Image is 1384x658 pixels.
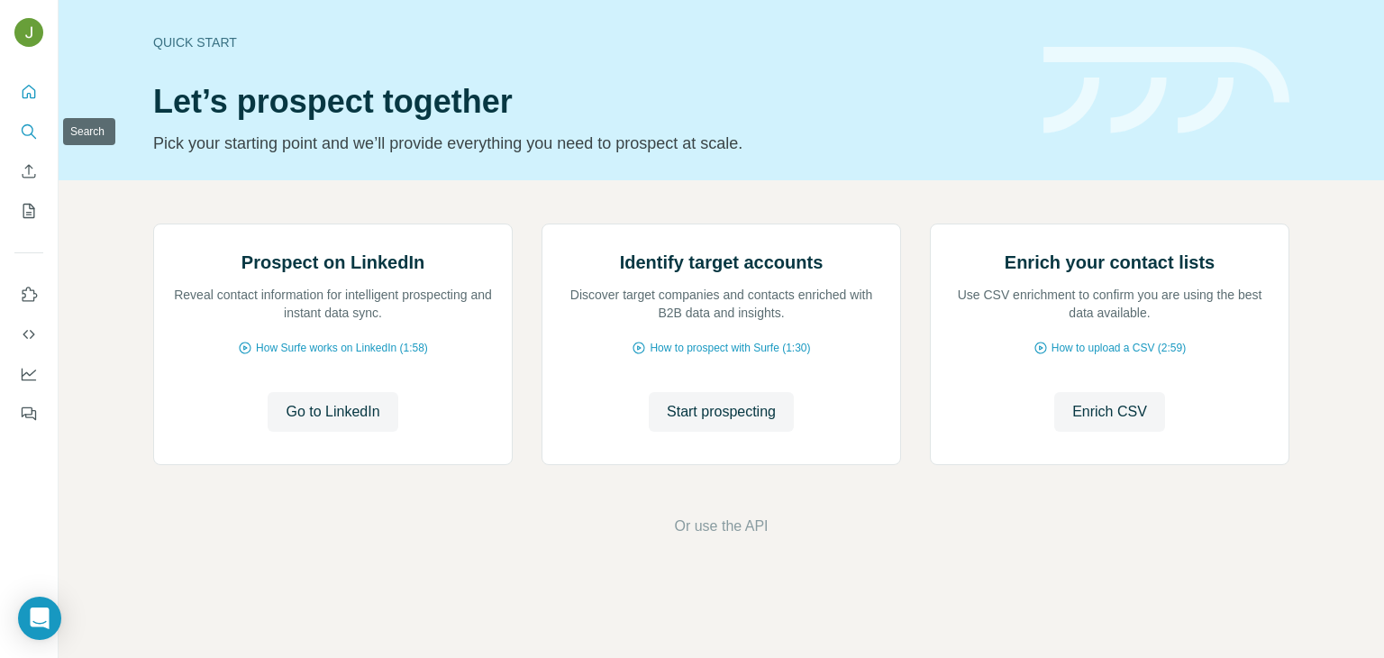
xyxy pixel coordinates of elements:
button: Or use the API [674,516,768,537]
span: How to prospect with Surfe (1:30) [650,340,810,356]
h2: Prospect on LinkedIn [241,250,424,275]
img: Avatar [14,18,43,47]
p: Discover target companies and contacts enriched with B2B data and insights. [560,286,882,322]
button: Enrich CSV [14,155,43,187]
button: Search [14,115,43,148]
button: Enrich CSV [1054,392,1165,432]
button: Use Surfe on LinkedIn [14,279,43,311]
p: Use CSV enrichment to confirm you are using the best data available. [949,286,1270,322]
span: Start prospecting [667,401,776,423]
button: Start prospecting [649,392,794,432]
span: Go to LinkedIn [286,401,379,423]
img: banner [1043,47,1289,134]
h1: Let’s prospect together [153,84,1022,120]
button: Quick start [14,76,43,108]
div: Open Intercom Messenger [18,597,61,640]
h2: Enrich your contact lists [1005,250,1215,275]
button: Dashboard [14,358,43,390]
p: Reveal contact information for intelligent prospecting and instant data sync. [172,286,494,322]
span: How to upload a CSV (2:59) [1052,340,1186,356]
button: Feedback [14,398,43,430]
button: My lists [14,195,43,227]
p: Pick your starting point and we’ll provide everything you need to prospect at scale. [153,131,1022,156]
h2: Identify target accounts [620,250,824,275]
button: Use Surfe API [14,318,43,351]
button: Go to LinkedIn [268,392,397,432]
span: Enrich CSV [1072,401,1147,423]
div: Quick start [153,33,1022,51]
span: How Surfe works on LinkedIn (1:58) [256,340,428,356]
